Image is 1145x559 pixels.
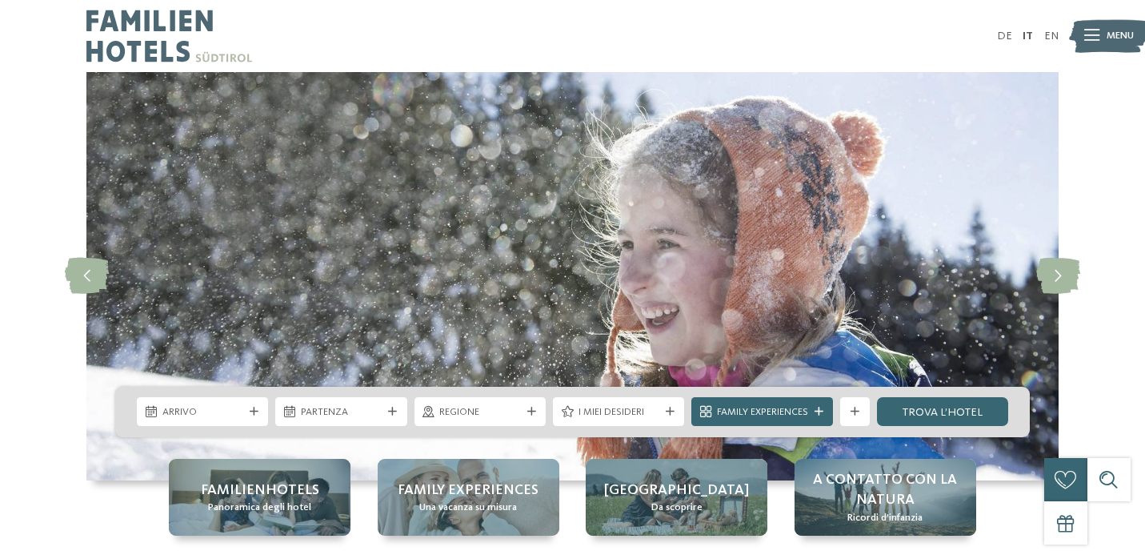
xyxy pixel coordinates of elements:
[201,481,319,501] span: Familienhotels
[378,459,559,536] a: Family hotel in montagna d’inverno: 10 consigli per voi Family experiences Una vacanza su misura
[997,30,1012,42] a: DE
[439,405,520,420] span: Regione
[301,405,382,420] span: Partenza
[604,481,749,501] span: [GEOGRAPHIC_DATA]
[579,405,659,420] span: I miei desideri
[1023,30,1033,42] a: IT
[208,501,311,515] span: Panoramica degli hotel
[651,501,703,515] span: Da scoprire
[162,405,243,420] span: Arrivo
[586,459,767,536] a: Family hotel in montagna d’inverno: 10 consigli per voi [GEOGRAPHIC_DATA] Da scoprire
[419,501,517,515] span: Una vacanza su misura
[795,459,976,536] a: Family hotel in montagna d’inverno: 10 consigli per voi A contatto con la natura Ricordi d’infanzia
[169,459,350,536] a: Family hotel in montagna d’inverno: 10 consigli per voi Familienhotels Panoramica degli hotel
[809,470,962,510] span: A contatto con la natura
[717,405,808,420] span: Family Experiences
[877,397,1008,426] a: trova l’hotel
[86,72,1059,481] img: Family hotel in montagna d’inverno: 10 consigli per voi
[1044,30,1059,42] a: EN
[398,481,538,501] span: Family experiences
[847,511,923,525] span: Ricordi d’infanzia
[1107,29,1134,43] span: Menu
